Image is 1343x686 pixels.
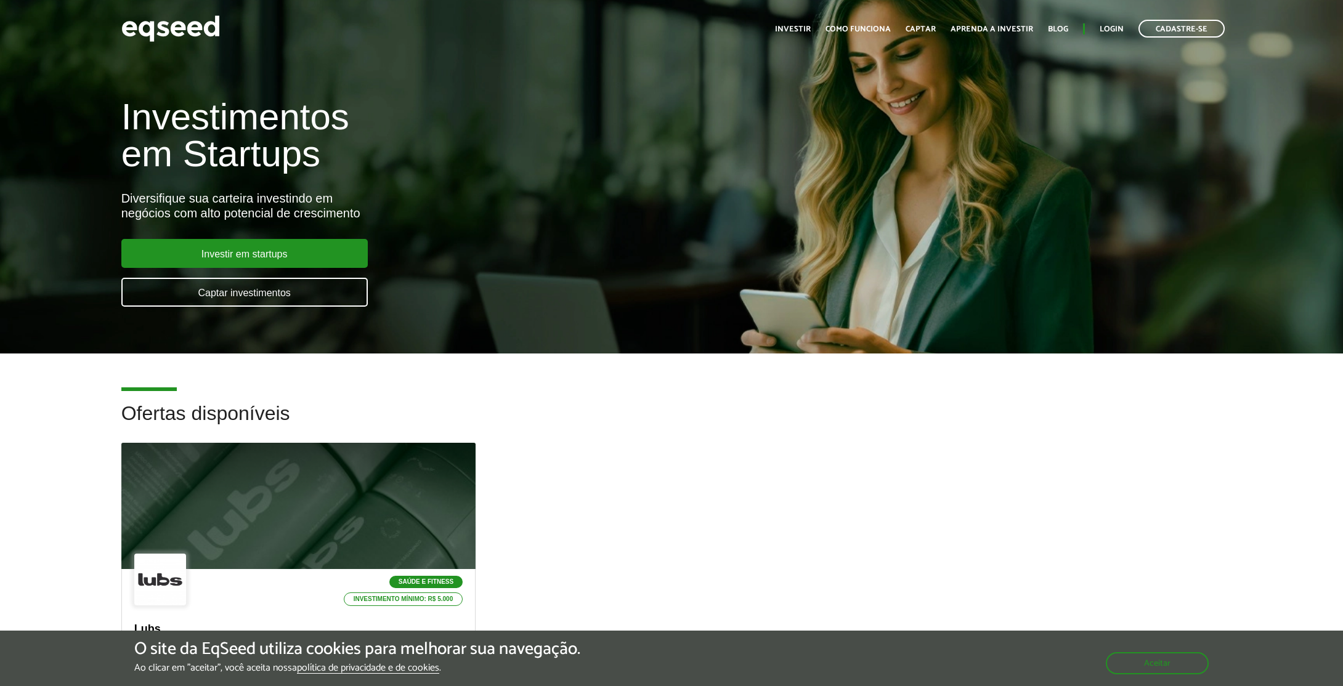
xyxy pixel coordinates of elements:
[121,403,1222,443] h2: Ofertas disponíveis
[344,592,463,606] p: Investimento mínimo: R$ 5.000
[134,640,580,659] h5: O site da EqSeed utiliza cookies para melhorar sua navegação.
[121,278,368,307] a: Captar investimentos
[1106,652,1209,674] button: Aceitar
[1100,25,1124,33] a: Login
[121,191,774,220] div: Diversifique sua carteira investindo em negócios com alto potencial de crescimento
[121,239,368,268] a: Investir em startups
[906,25,936,33] a: Captar
[1048,25,1068,33] a: Blog
[134,662,580,674] p: Ao clicar em "aceitar", você aceita nossa .
[121,12,220,45] img: EqSeed
[775,25,811,33] a: Investir
[951,25,1033,33] a: Aprenda a investir
[389,576,463,588] p: Saúde e Fitness
[1138,20,1225,38] a: Cadastre-se
[121,99,774,172] h1: Investimentos em Startups
[826,25,891,33] a: Como funciona
[134,623,463,636] p: Lubs
[297,663,439,674] a: política de privacidade e de cookies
